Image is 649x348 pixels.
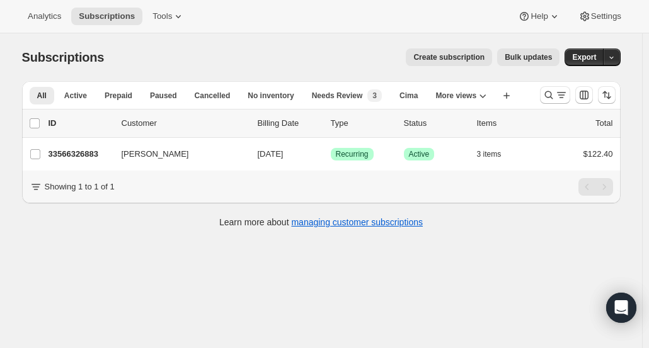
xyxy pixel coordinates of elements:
[71,8,142,25] button: Subscriptions
[122,148,189,160] span: [PERSON_NAME]
[505,52,552,62] span: Bulk updates
[122,117,248,130] p: Customer
[145,8,192,25] button: Tools
[477,145,515,163] button: 3 items
[575,86,593,104] button: Customize table column order and visibility
[49,145,613,163] div: 33566326883[PERSON_NAME][DATE]SuccessRecurringSuccessActive3 items$122.40
[336,149,369,159] span: Recurring
[606,293,636,323] div: Open Intercom Messenger
[372,91,377,101] span: 3
[598,86,616,104] button: Sort the results
[219,216,423,228] p: Learn more about
[22,50,105,64] span: Subscriptions
[583,149,613,159] span: $122.40
[510,8,568,25] button: Help
[497,48,560,66] button: Bulk updates
[195,91,231,101] span: Cancelled
[291,217,423,227] a: managing customer subscriptions
[258,117,321,130] p: Billing Date
[49,117,112,130] p: ID
[409,149,430,159] span: Active
[37,91,47,101] span: All
[591,11,621,21] span: Settings
[578,178,613,196] nav: Pagination
[105,91,132,101] span: Prepaid
[572,52,596,62] span: Export
[435,91,476,101] span: More views
[248,91,294,101] span: No inventory
[331,117,394,130] div: Type
[531,11,548,21] span: Help
[152,11,172,21] span: Tools
[258,149,284,159] span: [DATE]
[477,149,502,159] span: 3 items
[571,8,629,25] button: Settings
[497,87,517,104] button: Create new view
[312,91,363,101] span: Needs Review
[45,181,115,193] p: Showing 1 to 1 of 1
[565,48,604,66] button: Export
[413,52,485,62] span: Create subscription
[540,86,570,104] button: Search and filter results
[150,91,177,101] span: Paused
[28,11,61,21] span: Analytics
[406,48,492,66] button: Create subscription
[79,11,135,21] span: Subscriptions
[49,117,613,130] div: IDCustomerBilling DateTypeStatusItemsTotal
[64,91,87,101] span: Active
[399,91,418,101] span: Cima
[428,87,494,104] button: More views
[49,148,112,160] p: 33566326883
[20,8,69,25] button: Analytics
[114,144,240,164] button: [PERSON_NAME]
[595,117,612,130] p: Total
[404,117,467,130] p: Status
[477,117,540,130] div: Items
